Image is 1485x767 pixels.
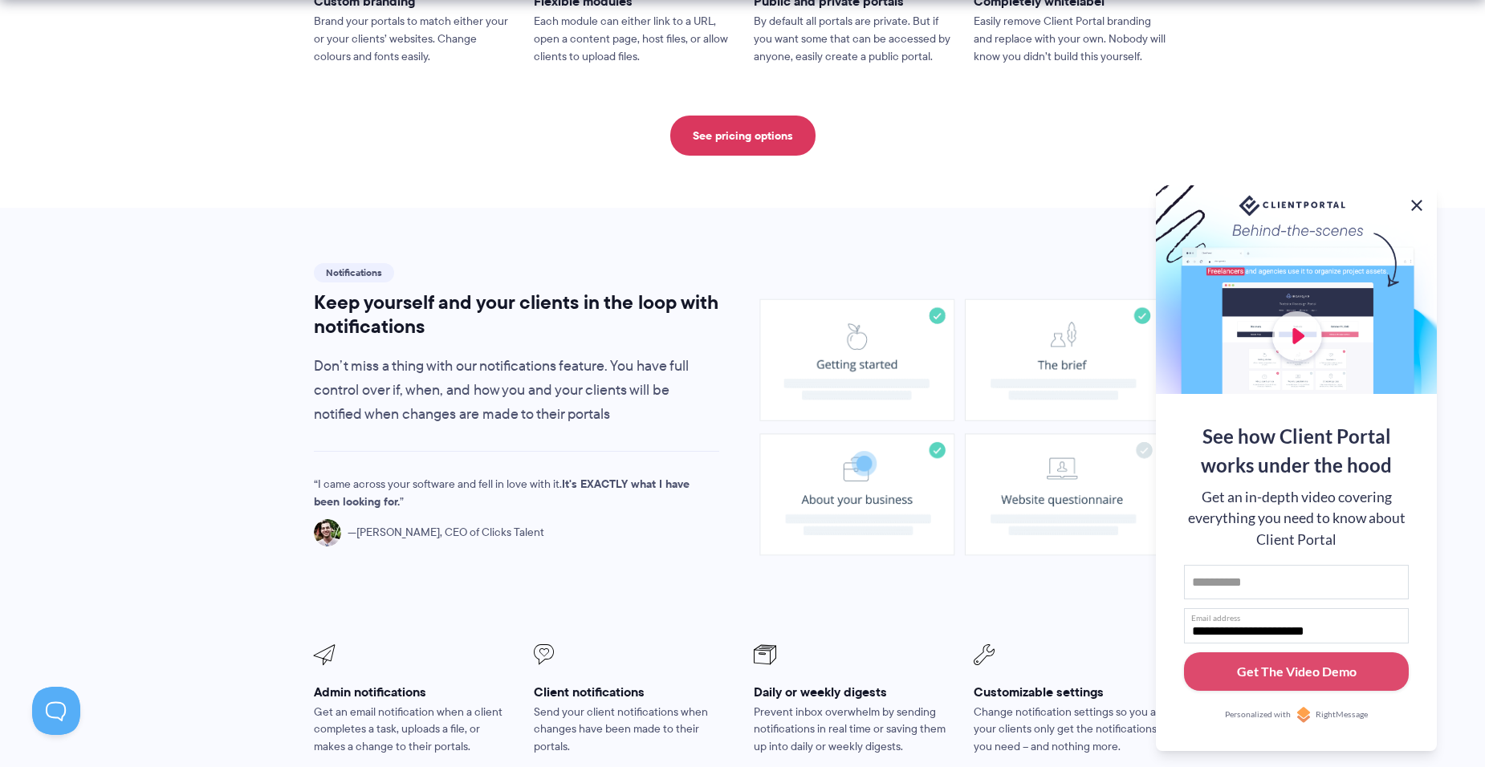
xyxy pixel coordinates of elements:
div: Get an in-depth video covering everything you need to know about Client Portal [1184,487,1409,550]
p: Each module can either link to a URL, open a content page, host files, or allow clients to upload... [534,13,731,66]
p: Send your client notifications when changes have been made to their portals. [534,704,731,757]
input: Email address [1184,608,1409,643]
span: [PERSON_NAME], CEO of Clicks Talent [348,524,544,542]
span: Personalized with [1225,708,1291,721]
h3: Daily or weekly digests [754,684,951,700]
h3: Admin notifications [314,684,511,700]
p: Easily remove Client Portal branding and replace with your own. Nobody will know you didn’t build... [974,13,1171,66]
a: See pricing options [670,116,816,156]
iframe: Toggle Customer Support [32,687,80,735]
p: Prevent inbox overwhelm by sending notifications in real time or saving them up into daily or wee... [754,704,951,757]
div: Get The Video Demo [1237,662,1357,681]
span: RightMessage [1316,708,1368,721]
p: Change notification settings so you and your clients only get the notifications you need – and no... [974,704,1171,757]
p: Don’t miss a thing with our notifications feature. You have full control over if, when, and how y... [314,355,719,427]
a: Personalized withRightMessage [1184,707,1409,723]
button: Get The Video Demo [1184,652,1409,692]
p: Brand your portals to match either your or your clients’ websites. Change colours and fonts easily. [314,13,511,66]
h3: Customizable settings [974,684,1171,700]
p: By default all portals are private. But if you want some that can be accessed by anyone, easily c... [754,13,951,66]
h3: Client notifications [534,684,731,700]
p: I came across your software and fell in love with it. [314,476,691,511]
h2: Keep yourself and your clients in the loop with notifications [314,290,719,339]
span: Notifications [314,263,394,282]
div: See how Client Portal works under the hood [1184,422,1409,480]
strong: It's EXACTLY what I have been looking for. [314,475,690,510]
img: Personalized with RightMessage [1296,707,1312,723]
p: Get an email notification when a client completes a task, uploads a file, or makes a change to th... [314,704,511,757]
